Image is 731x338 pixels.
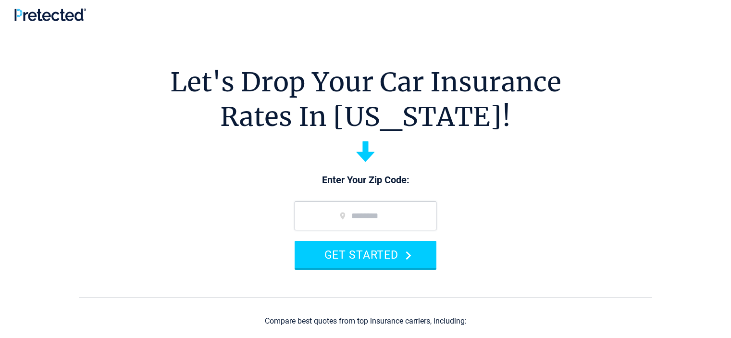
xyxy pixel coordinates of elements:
[170,65,561,134] h1: Let's Drop Your Car Insurance Rates In [US_STATE]!
[285,174,446,187] p: Enter Your Zip Code:
[295,201,436,230] input: zip code
[14,8,86,21] img: Pretected Logo
[265,317,467,325] div: Compare best quotes from top insurance carriers, including:
[295,241,436,268] button: GET STARTED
